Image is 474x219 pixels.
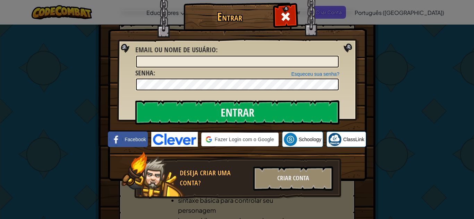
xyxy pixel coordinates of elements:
[284,133,297,146] img: schoology.png
[185,11,274,23] h1: Entrar
[215,136,274,143] span: Fazer Login com o Google
[135,100,339,125] input: Entrar
[135,45,218,55] label: :
[343,136,364,143] span: ClassLink
[135,45,216,54] span: Email ou nome de usuário
[299,136,321,143] span: Schoology
[328,133,341,146] img: classlink-logo-small.png
[151,132,198,147] img: clever-logo-blue.png
[253,166,333,191] div: Criar Conta
[135,68,155,78] label: :
[125,136,146,143] span: Facebook
[291,71,339,77] a: Esqueceu sua senha?
[110,133,123,146] img: facebook_small.png
[180,168,249,188] div: Deseja Criar uma Conta?
[135,68,153,77] span: Senha
[201,133,279,146] div: Fazer Login com o Google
